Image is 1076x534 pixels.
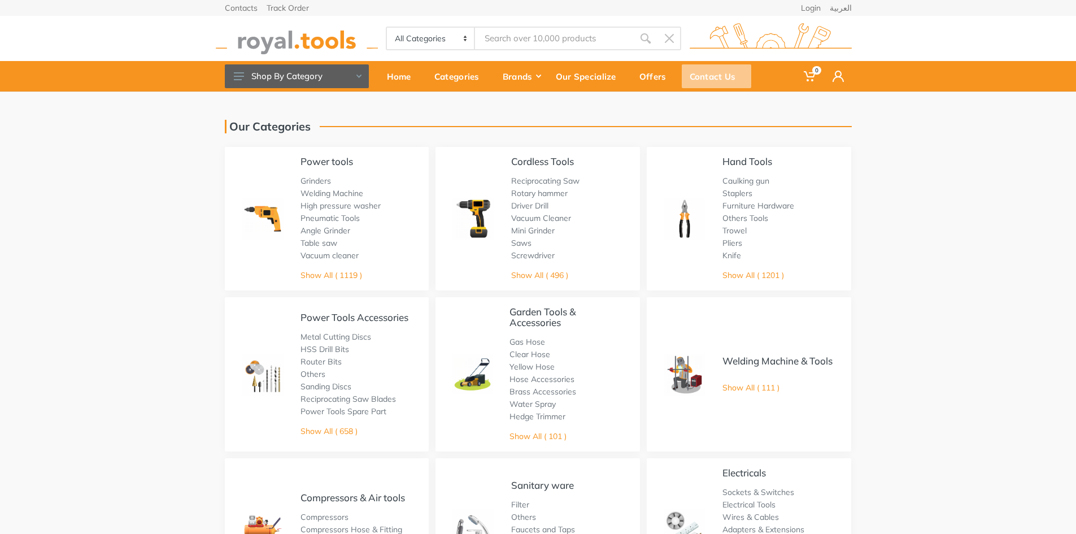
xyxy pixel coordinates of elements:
a: Staplers [722,188,752,198]
a: Power tools [300,155,353,167]
a: Screwdriver [511,250,555,261]
a: High pressure washer [300,201,381,211]
a: Reciprocating Saw [511,176,580,186]
a: Others Tools [722,213,768,223]
a: Hedge Trimmer [509,411,565,422]
a: Pliers [722,238,742,248]
a: Others [300,369,325,379]
a: Contact Us [682,61,751,92]
a: Show All ( 101 ) [509,431,567,441]
a: Driver Drill [511,201,548,211]
a: Caulking gun [722,176,769,186]
img: Royal - Garden Tools & Accessories [452,354,492,394]
a: العربية [830,4,852,12]
a: Metal Cutting Discs [300,332,371,342]
a: Show All ( 658 ) [300,426,358,436]
a: Wires & Cables [722,512,779,522]
img: royal.tools Logo [216,23,378,54]
img: Royal - Welding Machine & Tools [664,354,705,396]
a: Sanitary ware [511,479,574,491]
a: Grinders [300,176,331,186]
a: Electricals [722,467,766,479]
a: Cordless Tools [511,155,574,167]
a: Hand Tools [722,155,772,167]
div: Our Specialize [548,64,631,88]
img: Royal - Power Tools Accessories [242,354,284,396]
a: Clear Hose [509,349,550,359]
a: Show All ( 1201 ) [722,270,784,280]
img: Royal - Cordless Tools [452,198,494,240]
select: Category [387,28,476,49]
a: Show All ( 1119 ) [300,270,362,280]
a: Compressors [300,512,348,522]
a: Angle Grinder [300,225,350,236]
a: Mini Grinder [511,225,555,236]
a: Electrical Tools [722,500,776,510]
a: Vacuum cleaner [300,250,359,261]
input: Site search [475,27,633,50]
a: Water Spray [509,399,556,409]
a: Power Tools Spare Part [300,406,386,416]
a: Compressors & Air tools [300,492,405,503]
a: Router Bits [300,357,342,367]
a: Our Specialize [548,61,631,92]
a: Garden Tools & Accessories [509,306,576,328]
a: Table saw [300,238,337,248]
div: Brands [495,64,548,88]
img: Royal - Power tools [242,198,284,240]
a: Hose Accessories [509,374,574,384]
a: Brass Accessories [509,387,576,397]
a: Offers [631,61,682,92]
div: Offers [631,64,682,88]
a: Track Order [267,4,309,12]
a: Categories [426,61,495,92]
a: Contacts [225,4,258,12]
a: Login [801,4,821,12]
span: 0 [812,66,821,75]
a: Welding Machine & Tools [722,355,833,367]
a: Rotary hammer [511,188,568,198]
a: HSS Drill Bits [300,344,349,354]
a: Reciprocating Saw Blades [300,394,396,404]
a: Others [511,512,536,522]
img: Royal - Hand Tools [664,198,705,240]
a: Gas Hose [509,337,545,347]
a: Sockets & Switches [722,487,794,497]
a: Sanding Discs [300,381,351,392]
a: Trowel [722,225,747,236]
div: Categories [426,64,495,88]
button: Shop By Category [225,64,369,88]
a: Yellow Hose [509,362,555,372]
a: Filter [511,500,529,510]
a: Show All ( 496 ) [511,270,568,280]
a: Pneumatic Tools [300,213,360,223]
a: Saws [511,238,532,248]
a: Furniture Hardware [722,201,794,211]
a: Vacuum Cleaner [511,213,571,223]
a: Power Tools Accessories [300,311,408,323]
div: Home [379,64,426,88]
a: Knife [722,250,741,261]
div: Contact Us [682,64,751,88]
a: Home [379,61,426,92]
a: 0 [796,61,825,92]
a: Welding Machine [300,188,363,198]
img: royal.tools Logo [690,23,852,54]
h1: Our Categories [225,120,311,133]
a: Show All ( 111 ) [722,383,779,393]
